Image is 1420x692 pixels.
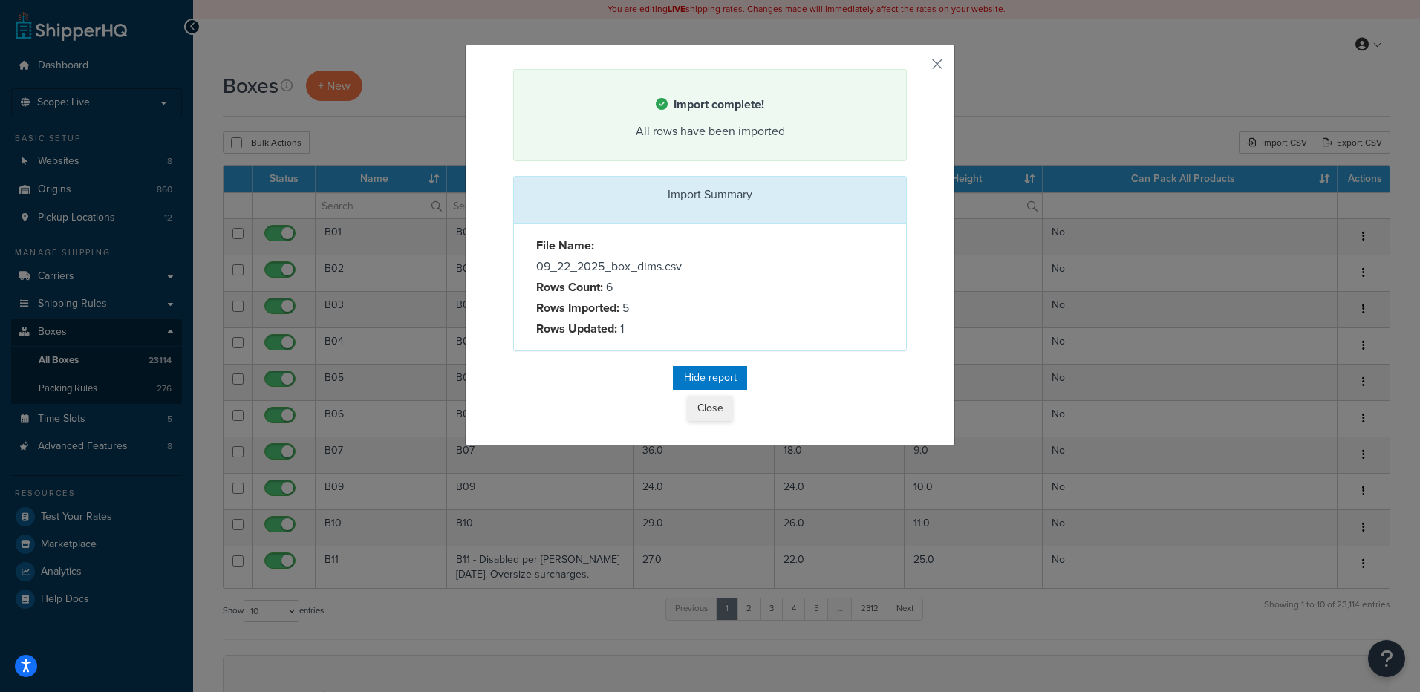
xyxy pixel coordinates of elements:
h3: Import Summary [525,188,895,201]
strong: File Name: [536,237,594,254]
button: Hide report [673,366,747,390]
div: 09_22_2025_box_dims.csv 6 5 1 [525,235,710,339]
strong: Rows Count: [536,278,603,296]
button: Close [688,396,732,421]
strong: Rows Imported: [536,299,619,316]
div: All rows have been imported [532,121,887,142]
h4: Import complete! [532,96,887,114]
strong: Rows Updated: [536,320,617,337]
